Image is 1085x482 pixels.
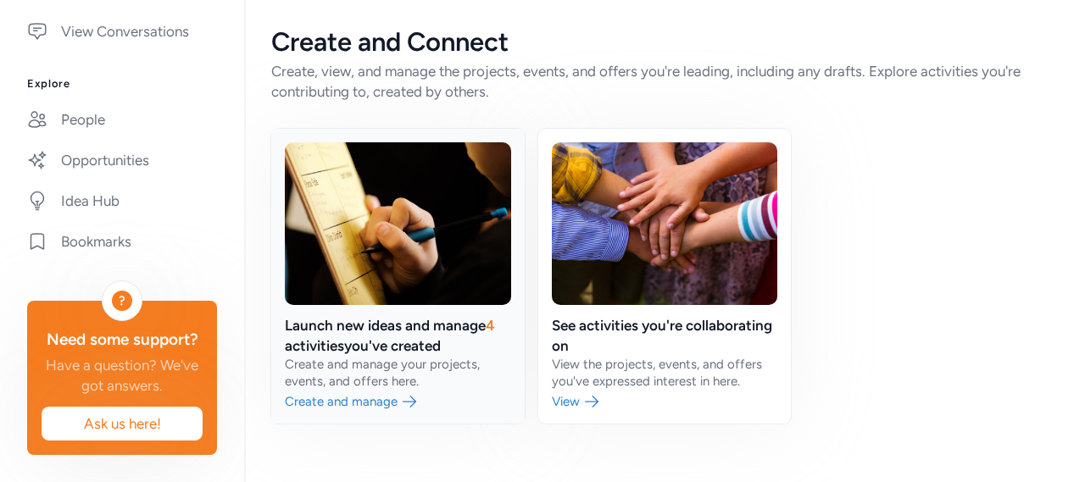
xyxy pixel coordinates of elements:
div: Need some support? [41,328,203,352]
a: Opportunities [14,141,231,179]
button: Ask us here! [41,406,203,441]
div: Create, view, and manage the projects, events, and offers you're leading, including any drafts. E... [271,61,1058,102]
div: ? [112,291,132,311]
a: Bookmarks [14,223,231,260]
div: Have a question? We've got answers. [41,355,203,396]
span: Ask us here! [55,413,189,434]
a: View Conversations [14,13,231,50]
a: Idea Hub [14,182,231,219]
a: People [14,101,231,138]
h3: Explore [27,77,217,91]
div: Create and Connect [271,27,1058,58]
